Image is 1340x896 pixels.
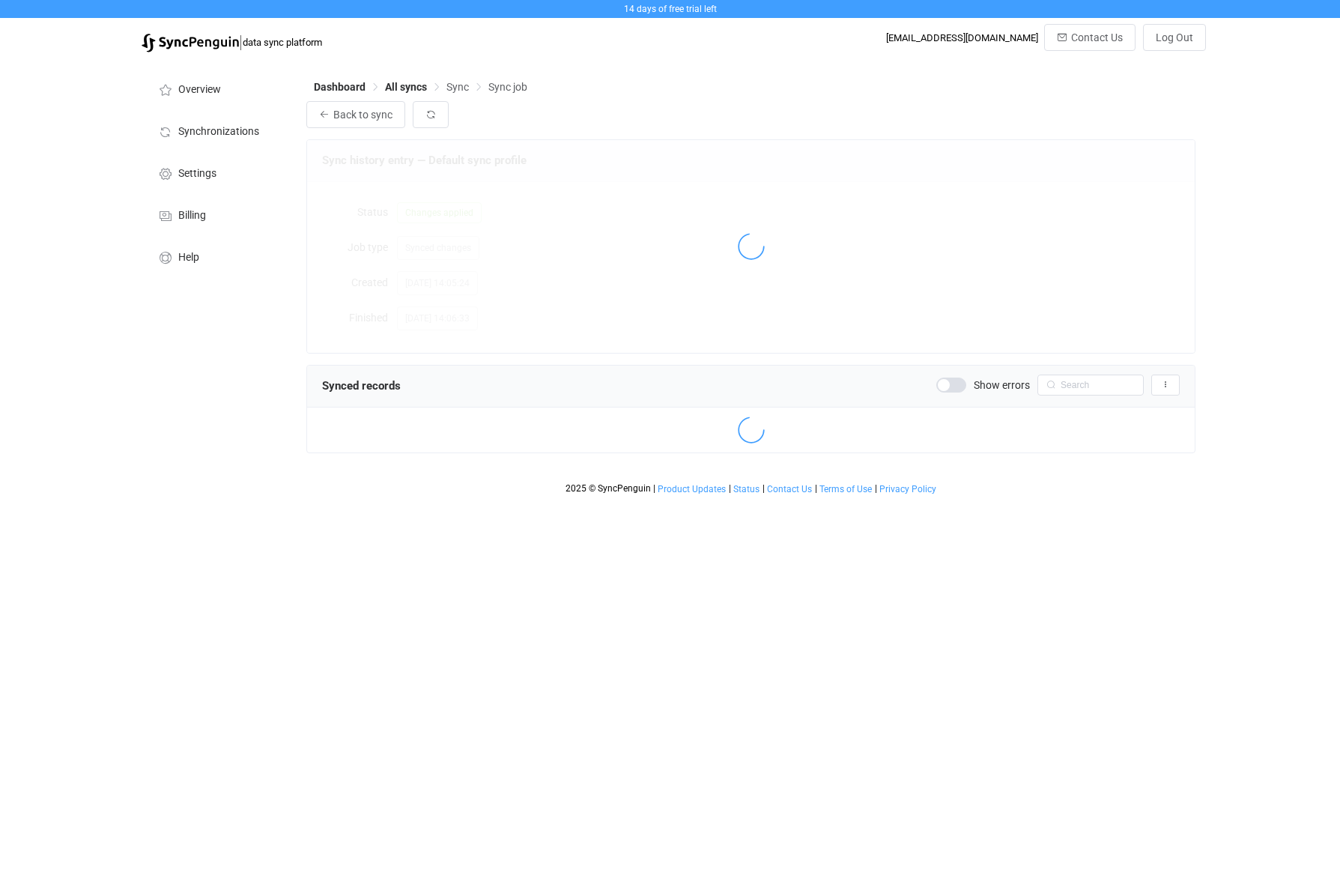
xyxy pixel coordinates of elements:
[178,84,221,96] span: Overview
[657,484,727,494] a: Product Updates
[446,81,469,93] span: Sync
[733,484,760,494] span: Status
[815,483,817,494] span: |
[879,484,937,494] a: Privacy Policy
[333,109,392,121] span: Back to sync
[767,484,812,494] span: Contact Us
[763,483,765,494] span: |
[243,37,322,48] span: data sync platform
[314,81,366,93] span: Dashboard
[306,101,405,128] button: Back to sync
[142,67,291,109] a: Overview
[1044,24,1136,51] button: Contact Us
[178,252,199,264] span: Help
[314,82,527,92] div: Breadcrumb
[1156,31,1193,43] span: Log Out
[1071,31,1123,43] span: Contact Us
[875,483,877,494] span: |
[624,4,717,14] span: 14 days of free trial left
[178,210,206,222] span: Billing
[1037,375,1144,396] input: Search
[766,484,813,494] a: Contact Us
[178,126,259,138] span: Synchronizations
[819,484,873,494] a: Terms of Use
[488,81,527,93] span: Sync job
[974,380,1030,390] span: Show errors
[819,484,872,494] span: Terms of Use
[886,32,1038,43] div: [EMAIL_ADDRESS][DOMAIN_NAME]
[385,81,427,93] span: All syncs
[566,483,651,494] span: 2025 © SyncPenguin
[322,379,401,393] span: Synced records
[142,193,291,235] a: Billing
[142,31,322,52] a: |data sync platform
[653,483,655,494] span: |
[178,168,216,180] span: Settings
[733,484,760,494] a: Status
[1143,24,1206,51] button: Log Out
[658,484,726,494] span: Product Updates
[142,151,291,193] a: Settings
[142,109,291,151] a: Synchronizations
[239,31,243,52] span: |
[142,34,239,52] img: syncpenguin.svg
[879,484,936,494] span: Privacy Policy
[142,235,291,277] a: Help
[729,483,731,494] span: |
